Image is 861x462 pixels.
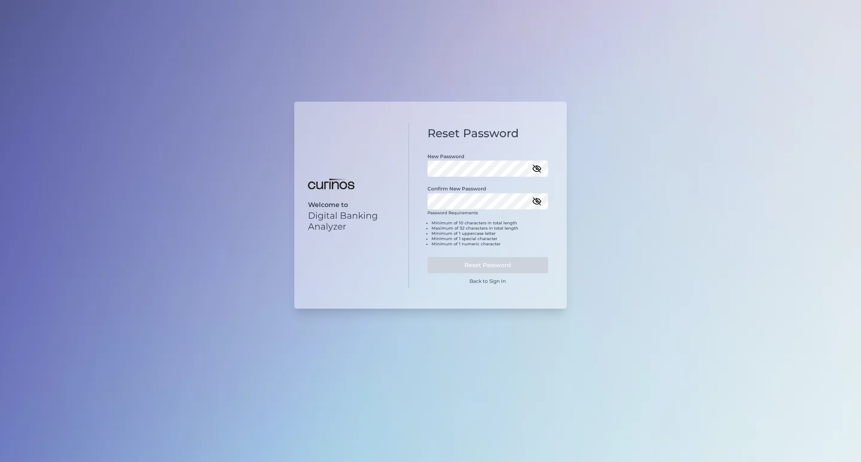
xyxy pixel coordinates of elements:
img: Digital Banking Analyzer [308,179,354,189]
p: Welcome to [308,201,395,209]
p: Digital Banking Analyzer [308,210,395,232]
label: New Password [427,153,464,159]
li: Minimum of 1 numeric character [432,241,549,247]
li: Minimum of 10 characters in total length [432,220,549,226]
li: Minimum of 1 uppercase letter [432,231,549,236]
a: Back to Sign In [469,278,506,284]
li: Minimum of 1 special character [432,236,549,241]
label: Confirm New Password [427,186,486,192]
h1: Reset Password [427,127,549,140]
li: Maximum of 32 characters in total length [432,226,549,231]
button: Reset Password [427,257,549,273]
div: Password Requirements [427,210,549,253]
